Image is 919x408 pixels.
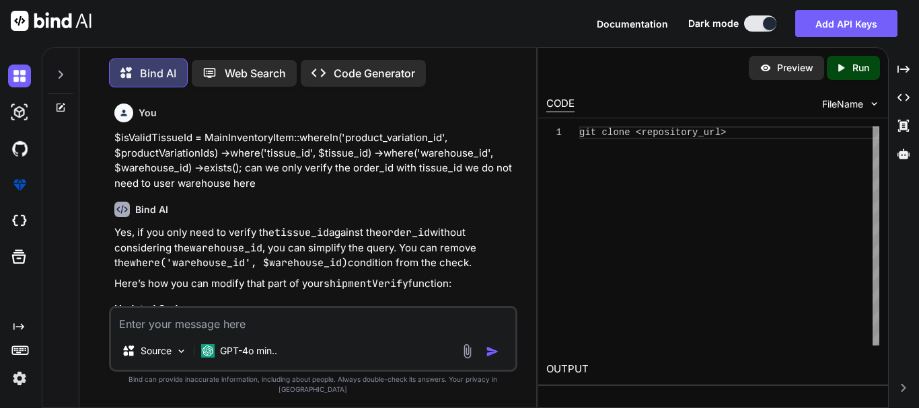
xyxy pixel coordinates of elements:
[225,65,286,81] p: Web Search
[324,277,408,290] code: shipmentVerify
[486,345,499,358] img: icon
[114,130,515,191] p: $isValidTissueId = MainInventoryItem::whereIn('product_variation_id', $productVariationIds) ->whe...
[8,367,31,390] img: settings
[8,65,31,87] img: darkChat
[869,98,880,110] img: chevron down
[220,344,277,358] p: GPT-4o min..
[777,61,813,75] p: Preview
[8,101,31,124] img: darkAi-studio
[201,344,215,358] img: GPT-4o mini
[579,127,726,138] span: git clone <repository_url>
[130,256,348,270] code: where('warehouse_id', $warehouse_id)
[597,17,668,31] button: Documentation
[597,18,668,30] span: Documentation
[114,302,515,317] h3: Updated Code
[176,345,187,357] img: Pick Models
[538,354,888,385] h2: OUTPUT
[114,276,515,292] p: Here’s how you can modify that part of your function:
[852,61,869,75] p: Run
[11,11,91,31] img: Bind AI
[546,126,562,139] div: 1
[274,226,329,239] code: tissue_id
[140,65,176,81] p: Bind AI
[381,226,430,239] code: order_id
[688,17,739,30] span: Dark mode
[109,374,517,395] p: Bind can provide inaccurate information, including about people. Always double-check its answers....
[334,65,415,81] p: Code Generator
[760,62,772,74] img: preview
[8,210,31,233] img: cloudideIcon
[114,225,515,271] p: Yes, if you only need to verify the against the without considering the , you can simplify the qu...
[459,343,475,359] img: attachment
[795,10,897,37] button: Add API Keys
[546,96,575,112] div: CODE
[8,137,31,160] img: githubDark
[190,241,262,255] code: warehouse_id
[139,106,157,120] h6: You
[822,97,863,111] span: FileName
[135,203,168,216] h6: Bind AI
[141,344,172,358] p: Source
[8,173,31,196] img: premium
